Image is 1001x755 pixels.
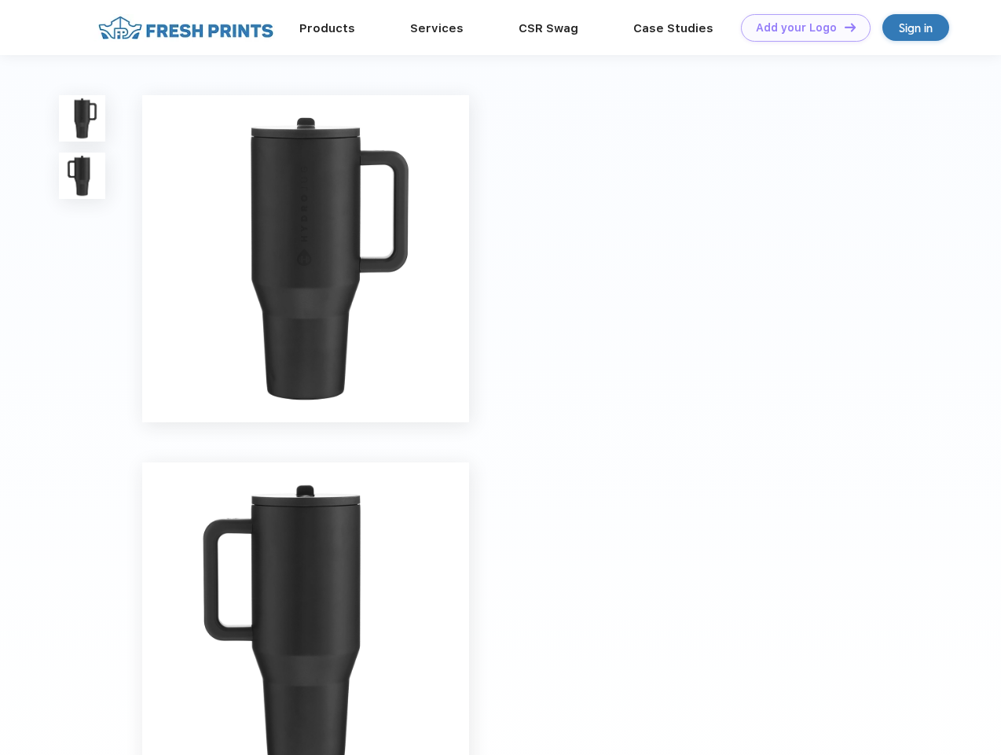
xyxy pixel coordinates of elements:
img: func=resize&h=100 [59,153,105,199]
img: fo%20logo%202.webp [93,14,278,42]
img: DT [845,23,856,31]
img: func=resize&h=100 [59,95,105,142]
img: func=resize&h=640 [142,95,469,422]
div: Sign in [899,19,933,37]
div: Add your Logo [756,21,837,35]
a: Products [299,21,355,35]
a: Sign in [882,14,949,41]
